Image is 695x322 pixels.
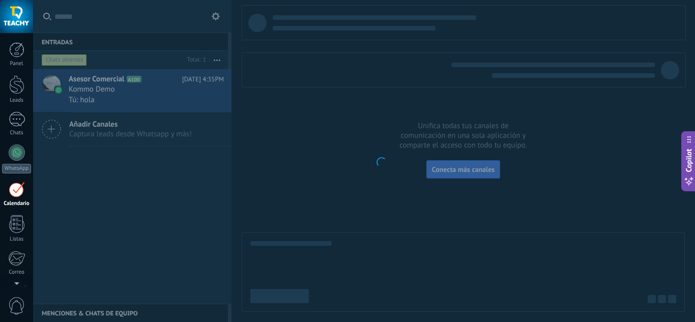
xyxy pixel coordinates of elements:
[2,130,32,136] div: Chats
[684,149,694,172] span: Copilot
[2,164,31,173] div: WhatsApp
[2,269,32,276] div: Correo
[2,97,32,104] div: Leads
[2,61,32,67] div: Panel
[2,236,32,243] div: Listas
[2,200,32,207] div: Calendario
